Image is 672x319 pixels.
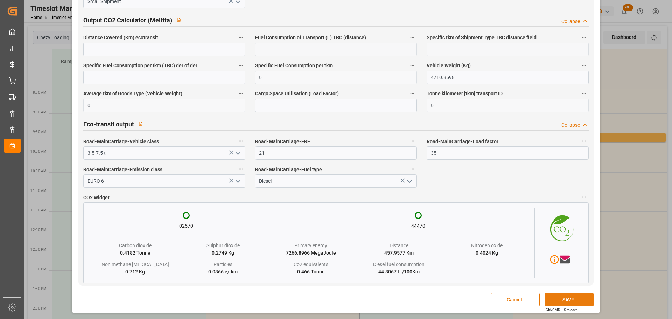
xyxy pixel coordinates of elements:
div: 44.8067 Lt/100Km [378,268,420,276]
div: Collapse [561,18,580,25]
button: Vehicle Weight (Kg) [580,61,589,70]
button: Road-MainCarriage-Load factor [580,137,589,146]
button: View description [172,13,185,26]
span: Road-MainCarriage-Fuel type [255,166,322,173]
div: 7266.8966 MegaJoule [286,249,336,257]
button: Specific tkm of Shipment Type TBC distance field [580,33,589,42]
div: 0.466 Tonne [297,268,325,276]
input: Type to search/select [83,174,245,188]
input: Type to search/select [255,174,417,188]
img: CO2 [535,208,584,247]
span: Vehicle Weight (Kg) [427,62,471,69]
span: Distance Covered (Km) ecotransit [83,34,158,41]
div: 0.0366 e/tkm [208,268,238,276]
div: Sulphur dioxide [206,242,240,249]
button: Specific Fuel Consumption per tkm (TBC) der of der [236,61,245,70]
div: 0.2749 Kg [212,249,234,257]
button: Cancel [491,293,540,306]
div: Diesel fuel consumption [373,261,425,268]
div: 44470 [411,222,425,230]
div: Co2 equivalents [294,261,328,268]
div: Ctrl/CMD + S to save [546,307,577,312]
button: Road-MainCarriage-ERF [408,137,417,146]
button: Cargo Space Utilisation (Load Factor) [408,89,417,98]
span: Road-MainCarriage-Vehicle class [83,138,159,145]
div: 0.4182 Tonne [120,249,150,257]
button: Distance Covered (Km) ecotransit [236,33,245,42]
span: Road-MainCarriage-Load factor [427,138,498,145]
span: CO2 Widget [83,194,110,201]
input: Type to search/select [83,146,245,160]
button: Road-MainCarriage-Vehicle class [236,137,245,146]
span: Specific Fuel Consumption per tkm [255,62,333,69]
button: Average tkm of Goods Type (Vehicle Weight) [236,89,245,98]
span: Tonne kilometer [tkm] transport ID [427,90,503,97]
div: 457.9577 Km [384,249,414,257]
div: Distance [390,242,408,249]
div: Particles [213,261,232,268]
span: Road-MainCarriage-Emission class [83,166,162,173]
span: Road-MainCarriage-ERF [255,138,310,145]
button: open menu [232,148,243,159]
span: Average tkm of Goods Type (Vehicle Weight) [83,90,182,97]
button: Tonne kilometer [tkm] transport ID [580,89,589,98]
button: open menu [232,176,243,187]
div: 0.4024 Kg [476,249,498,257]
button: Specific Fuel Consumption per tkm [408,61,417,70]
button: View description [134,117,147,130]
div: Non methane [MEDICAL_DATA] [101,261,169,268]
button: Road-MainCarriage-Fuel type [408,165,417,174]
h2: Output CO2 Calculator (Melitta) [83,15,172,25]
span: Specific tkm of Shipment Type TBC distance field [427,34,537,41]
h2: Eco-transit output [83,119,134,129]
button: Road-MainCarriage-Emission class [236,165,245,174]
span: Specific Fuel Consumption per tkm (TBC) der of der [83,62,197,69]
div: Carbon dioxide [119,242,152,249]
div: Primary energy [294,242,327,249]
button: CO2 Widget [580,193,589,202]
div: 0.712 Kg [125,268,145,276]
span: Fuel Consumption of Transport (L) TBC (distance) [255,34,366,41]
div: Nitrogen oxide [471,242,503,249]
div: 02570 [179,222,193,230]
button: Fuel Consumption of Transport (L) TBC (distance) [408,33,417,42]
div: Collapse [561,122,580,129]
span: Cargo Space Utilisation (Load Factor) [255,90,339,97]
button: SAVE [545,293,594,306]
button: open menu [404,176,414,187]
